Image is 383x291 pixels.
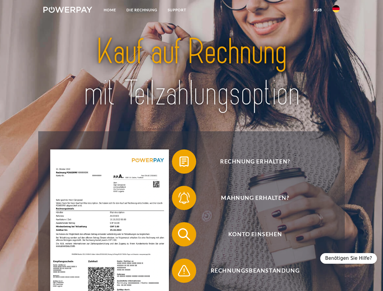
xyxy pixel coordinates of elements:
span: Rechnung erhalten? [181,149,329,174]
img: de [332,5,340,12]
img: qb_bill.svg [176,154,192,169]
img: qb_search.svg [176,227,192,242]
a: agb [308,5,327,15]
a: DIE RECHNUNG [121,5,163,15]
span: Rechnungsbeanstandung [181,259,329,283]
img: qb_bell.svg [176,190,192,206]
img: qb_warning.svg [176,263,192,278]
a: SUPPORT [163,5,191,15]
button: Rechnungsbeanstandung [172,259,330,283]
button: Rechnung erhalten? [172,149,330,174]
div: Benötigen Sie Hilfe? [320,253,377,264]
span: Mahnung erhalten? [181,186,329,210]
button: Mahnung erhalten? [172,186,330,210]
img: logo-powerpay-white.svg [43,7,92,13]
img: title-powerpay_de.svg [58,29,325,116]
a: Home [99,5,121,15]
button: Konto einsehen [172,222,330,246]
span: Konto einsehen [181,222,329,246]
